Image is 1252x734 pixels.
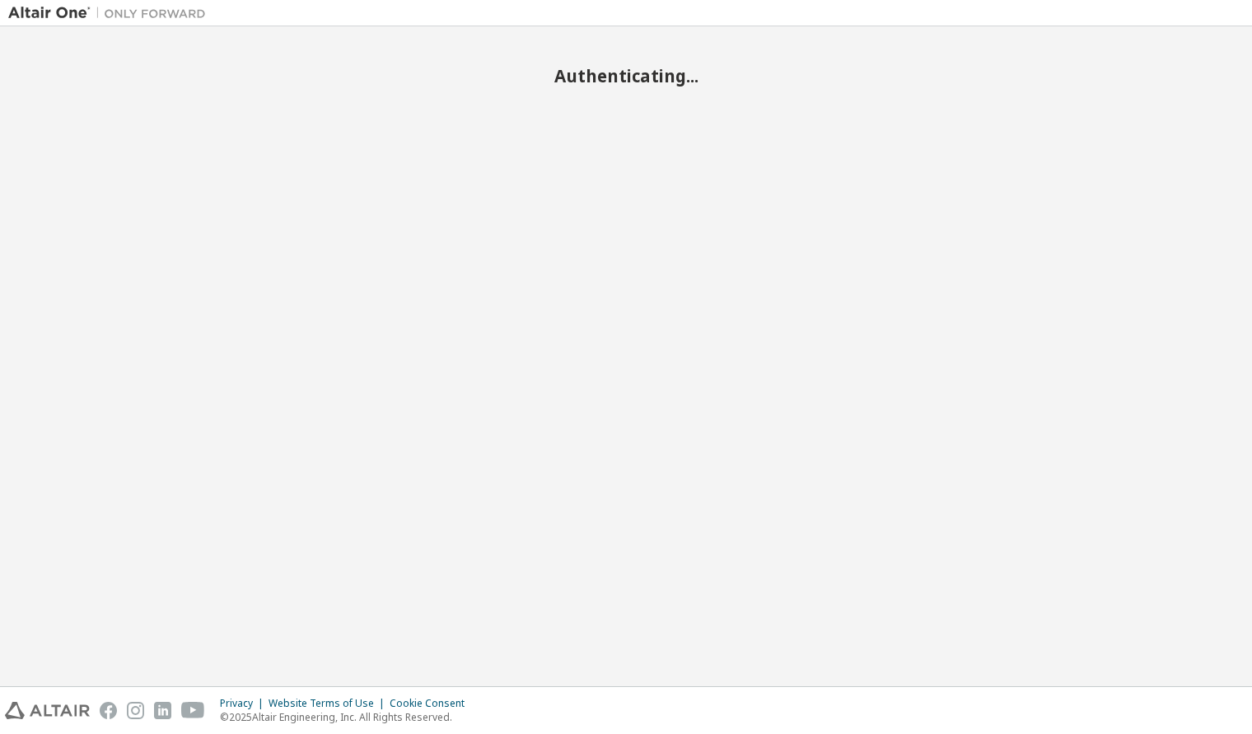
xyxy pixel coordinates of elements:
img: Altair One [8,5,214,21]
img: altair_logo.svg [5,702,90,719]
img: instagram.svg [127,702,144,719]
h2: Authenticating... [8,65,1244,86]
img: linkedin.svg [154,702,171,719]
img: youtube.svg [181,702,205,719]
div: Privacy [220,697,269,710]
p: © 2025 Altair Engineering, Inc. All Rights Reserved. [220,710,474,724]
div: Cookie Consent [390,697,474,710]
div: Website Terms of Use [269,697,390,710]
img: facebook.svg [100,702,117,719]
